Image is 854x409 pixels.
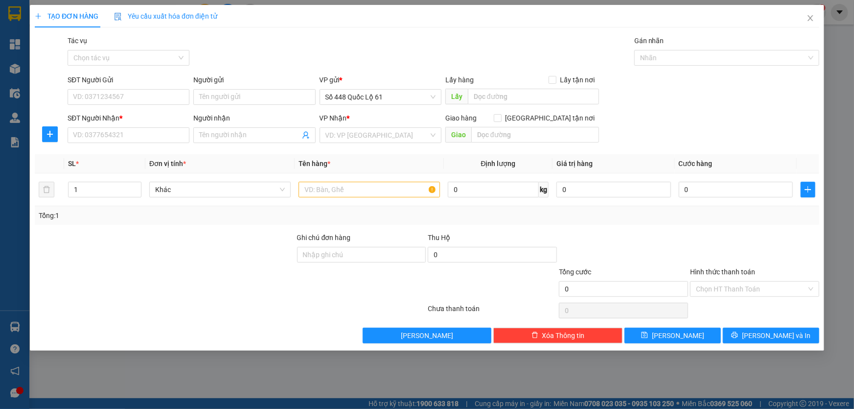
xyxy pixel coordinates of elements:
span: Tên hàng [299,160,330,168]
label: Tác vụ [68,37,87,45]
button: plus [801,182,815,197]
img: icon [114,13,122,21]
span: Giao [445,127,471,143]
span: Lấy hàng [445,76,474,84]
div: SĐT Người Gửi [68,74,189,85]
button: deleteXóa Thông tin [493,328,623,343]
button: Close [797,5,824,32]
div: Người gửi [193,74,315,85]
input: Dọc đường [471,127,599,143]
div: Người nhận [193,113,315,123]
button: plus [43,126,58,142]
span: [PERSON_NAME] [401,330,453,341]
span: delete [531,332,538,339]
span: user-add [302,131,310,139]
div: Tổng: 1 [39,210,330,221]
input: 0 [556,182,671,197]
span: plus [801,186,815,193]
span: Định lượng [481,160,516,168]
span: kg [539,182,549,197]
button: printer[PERSON_NAME] và In [723,328,819,343]
input: VD: Bàn, Ghế [299,182,440,197]
label: Gán nhãn [634,37,664,45]
span: Cước hàng [679,160,713,168]
div: VP gửi [320,74,441,85]
span: Lấy tận nơi [556,74,599,85]
span: Giá trị hàng [556,160,593,168]
span: Khác [155,182,285,197]
label: Ghi chú đơn hàng [297,234,351,241]
span: Yêu cầu xuất hóa đơn điện tử [114,12,217,20]
span: Giao hàng [445,114,477,122]
span: Tổng cước [559,268,591,276]
button: save[PERSON_NAME] [624,328,721,343]
input: Ghi chú đơn hàng [297,247,426,263]
input: Dọc đường [468,89,599,104]
span: plus [43,130,58,138]
span: [GEOGRAPHIC_DATA] tận nơi [502,113,599,123]
button: [PERSON_NAME] [363,328,492,343]
span: [PERSON_NAME] [652,330,704,341]
span: plus [35,13,42,20]
span: close [807,14,814,22]
span: VP Nhận [320,114,347,122]
div: Chưa thanh toán [427,303,558,320]
div: SĐT Người Nhận [68,113,189,123]
span: printer [732,332,739,339]
span: Thu Hộ [428,234,450,241]
span: [PERSON_NAME] và In [742,330,811,341]
span: Xóa Thông tin [542,330,585,341]
button: delete [39,182,54,197]
label: Hình thức thanh toán [690,268,755,276]
span: TẠO ĐƠN HÀNG [35,12,98,20]
span: save [641,332,648,339]
span: Số 448 Quốc Lộ 61 [325,90,436,104]
span: Lấy [445,89,468,104]
span: Đơn vị tính [149,160,186,168]
span: SL [68,160,76,168]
